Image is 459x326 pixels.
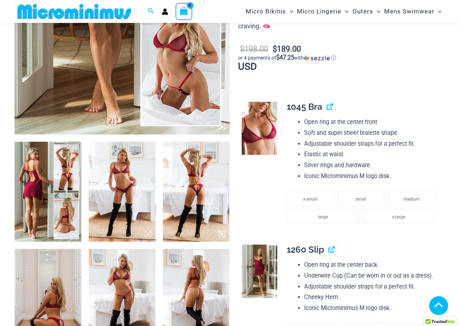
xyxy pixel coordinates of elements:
span: large [318,214,328,220]
li: small [337,192,384,206]
img: MM SHOP LOGO FLAT [15,3,134,20]
span: Menu Toggle [434,2,442,21]
span: $ [240,44,244,53]
span: Micro Bikinis [246,2,286,21]
li: Open ring at the center front [304,117,438,128]
span: medium [403,197,420,202]
span: Menu Toggle [373,2,381,21]
li: Iconic Microminimus M logo disk. [304,171,438,182]
li: medium [388,192,435,206]
bdi: 189.00 [273,44,301,53]
span: x-large [392,214,405,220]
img: Guilty Pleasures Red 1045 Bra [242,102,277,155]
span: 1045 Bra [287,101,322,112]
span: small [355,197,366,202]
li: x-small [287,192,334,206]
p: USD [238,43,444,72]
span: Mens Swimwear [384,2,434,21]
span: $ [273,44,277,53]
bdi: 198.00 [240,44,268,53]
a: Search icon link [148,7,154,16]
li: Open ring at the center back. [304,259,438,270]
span: $47.25 [276,54,294,61]
a: OutersMenu ToggleMenu Toggle [351,2,382,21]
li: Adjustable shoulder straps for a perfect fit. [304,138,438,149]
span: 1260 Slip [287,244,324,255]
img: Guilty Pleasures Red 1045 Bra 6045 Thong [89,142,156,242]
img: Guilty Pleasures Red 1260 Slip [242,245,277,298]
div: or 4 payments of with [238,54,444,61]
li: large [287,209,359,224]
li: Adjustable shoulder straps for a perfect fit. [304,281,438,292]
a: View Shopping Cart, empty [176,3,192,20]
li: Iconic Microminimus M logo disk. [304,303,438,314]
span: Outers [353,2,373,21]
span: x-small [303,197,317,202]
li: x-large [363,209,435,224]
li: Underwire Cup (Can be worn in or out as a dress). [304,270,438,281]
li: Cheeky Hem. [304,292,438,303]
img: Guilty Pleasures Red 1045 Bra 6045 Thong [163,142,230,242]
nav: Site Navigation [243,1,444,22]
span: Menu Toggle [341,2,349,21]
li: Elastic at waist. [304,149,438,160]
a: Account icon link [162,8,168,15]
span: Menu Toggle [286,2,293,21]
span: Micro Lingerie [297,2,341,21]
li: Soft and super sheer bralette shape. [304,128,438,138]
a: Micro LingerieMenu ToggleMenu Toggle [295,2,350,21]
a: Mens SwimwearMenu ToggleMenu Toggle [382,2,443,21]
img: Guilty Pleasures Red Collection Pack [15,142,81,242]
li: Silver rings and hardware. [304,160,438,171]
img: Sezzle [304,55,330,61]
a: Micro BikinisMenu ToggleMenu Toggle [244,2,295,21]
div: or 4 payments of$47.25withSezzle Click to learn more about Sezzle [238,54,444,61]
